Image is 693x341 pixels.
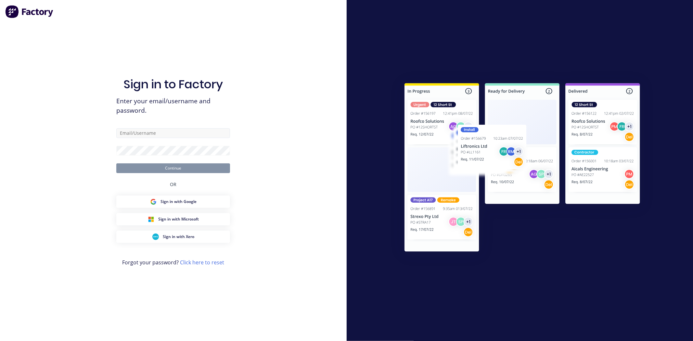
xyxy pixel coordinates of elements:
button: Xero Sign inSign in with Xero [116,231,230,243]
img: Microsoft Sign in [148,216,154,222]
button: Microsoft Sign inSign in with Microsoft [116,213,230,225]
a: Click here to reset [180,259,224,266]
span: Sign in with Xero [163,234,194,240]
input: Email/Username [116,128,230,138]
span: Forgot your password? [122,259,224,266]
h1: Sign in to Factory [123,77,223,91]
img: Sign in [390,70,654,267]
div: OR [170,173,176,196]
span: Sign in with Microsoft [158,216,199,222]
button: Continue [116,163,230,173]
span: Enter your email/username and password. [116,96,230,115]
span: Sign in with Google [160,199,197,205]
img: Google Sign in [150,198,157,205]
button: Google Sign inSign in with Google [116,196,230,208]
img: Xero Sign in [152,234,159,240]
img: Factory [5,5,54,18]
